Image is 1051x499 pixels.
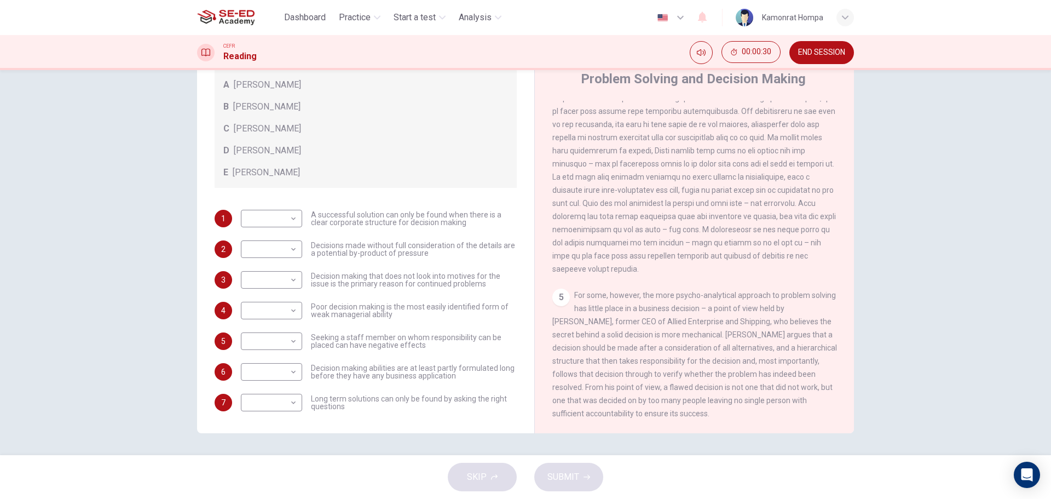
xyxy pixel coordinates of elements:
span: [PERSON_NAME] [233,166,300,179]
button: Dashboard [280,8,330,27]
span: Decisions made without full consideration of the details are a potential by-product of pressure [311,242,517,257]
span: For some, however, the more psycho-analytical approach to problem solving has little place in a b... [552,291,837,418]
div: Mute [690,41,713,64]
span: 3 [221,276,226,284]
span: E [223,166,228,179]
span: END SESSION [798,48,845,57]
span: 2 [221,245,226,253]
span: Practice [339,11,371,24]
span: 00:00:30 [742,48,771,56]
h1: Reading [223,50,257,63]
span: Dashboard [284,11,326,24]
div: Hide [721,41,781,64]
span: [PERSON_NAME] [233,100,301,113]
span: 5 [221,337,226,345]
img: en [656,14,669,22]
span: Start a test [394,11,436,24]
span: Seeking a staff member on whom responsibility can be placed can have negative effects [311,334,517,349]
span: Poor decision making is the most easily identified form of weak managerial ability [311,303,517,318]
div: 5 [552,289,570,306]
span: CEFR [223,42,235,50]
span: C [223,122,229,135]
h4: Problem Solving and Decision Making [581,70,806,88]
div: Open Intercom Messenger [1014,462,1040,488]
span: [PERSON_NAME] [234,144,301,157]
span: B [223,100,229,113]
span: Analysis [459,11,492,24]
span: 7 [221,399,226,406]
button: Analysis [454,8,506,27]
button: Start a test [389,8,450,27]
span: A successful solution can only be found when there is a clear corporate structure for decision ma... [311,211,517,226]
img: SE-ED Academy logo [197,7,255,28]
span: A [223,78,229,91]
span: [PERSON_NAME] [234,122,301,135]
div: Kamonrat Hompa [762,11,823,24]
span: 1 [221,215,226,222]
span: Decision making abilities are at least partly formulated long before they have any business appli... [311,364,517,380]
img: Profile picture [736,9,753,26]
span: 4 [221,307,226,314]
span: [PERSON_NAME] [234,78,301,91]
span: D [223,144,229,157]
span: Decision making that does not look into motives for the issue is the primary reason for continued... [311,272,517,288]
button: Practice [334,8,385,27]
a: SE-ED Academy logo [197,7,280,28]
span: Long term solutions can only be found by asking the right questions [311,395,517,410]
button: END SESSION [789,41,854,64]
span: 6 [221,368,226,376]
button: 00:00:30 [721,41,781,63]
